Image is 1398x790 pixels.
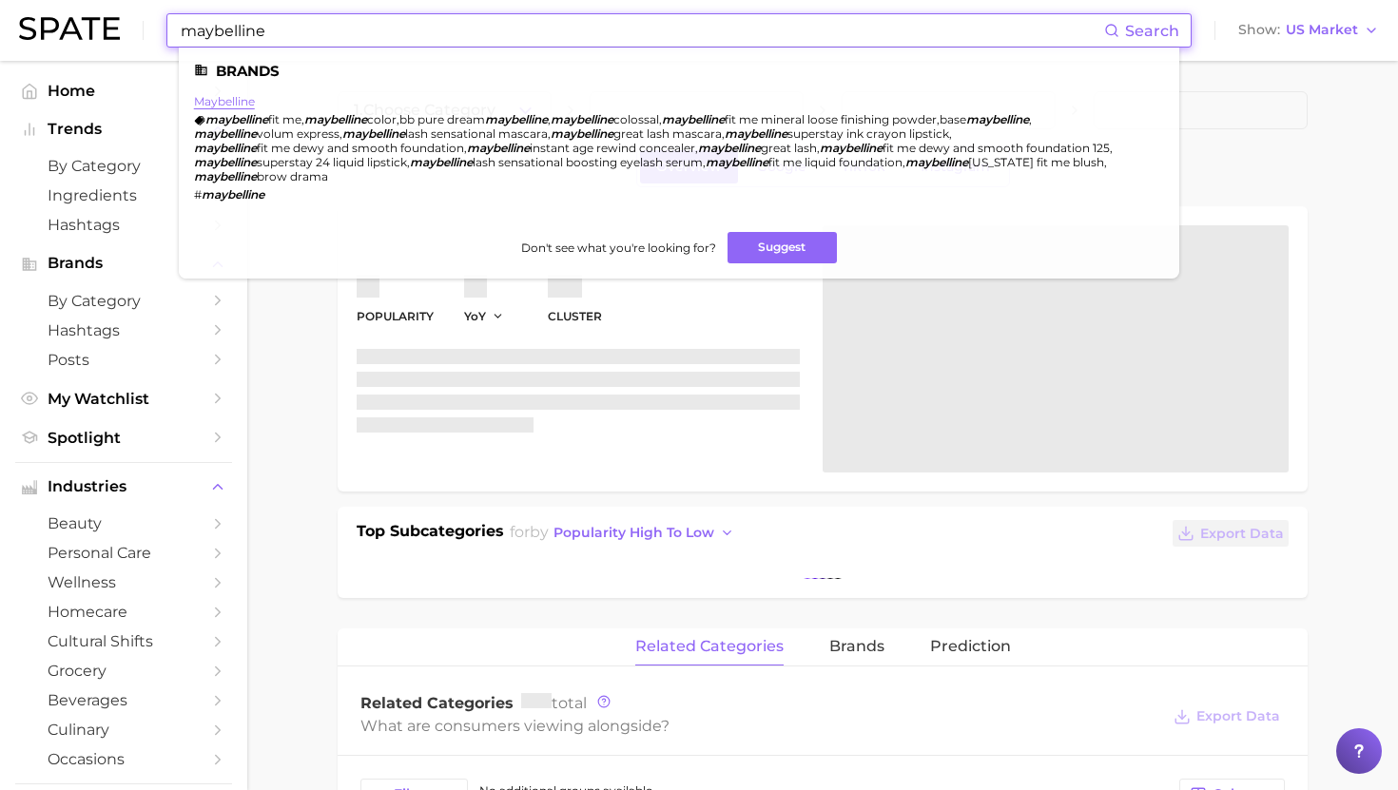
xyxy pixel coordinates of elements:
a: wellness [15,568,232,597]
span: [US_STATE] fit me blush [968,155,1104,169]
em: maybelline [706,155,768,169]
button: Brands [15,249,232,278]
dt: Popularity [357,305,434,328]
h1: Top Subcategories [357,520,504,549]
span: Prediction [930,638,1011,655]
button: Trends [15,115,232,144]
a: Ingredients [15,181,232,210]
em: maybelline [194,126,257,141]
em: maybelline [551,126,613,141]
span: total [521,694,587,712]
button: Industries [15,472,232,501]
span: by Category [48,292,200,310]
span: grocery [48,662,200,680]
em: maybelline [966,112,1029,126]
span: homecare [48,603,200,621]
span: beverages [48,691,200,709]
em: maybelline [205,112,268,126]
span: great lash [761,141,817,155]
span: fit me dewy and smooth foundation 125 [883,141,1110,155]
span: brands [829,638,884,655]
span: Related Categories [360,694,514,712]
span: instant age rewind concealer [530,141,695,155]
span: popularity high to low [553,525,714,541]
a: Spotlight [15,423,232,453]
span: fit me dewy and smooth foundation [257,141,464,155]
span: wellness [48,573,200,591]
span: great lash mascara [613,126,722,141]
div: What are consumers viewing alongside ? [360,713,1159,739]
span: fit me liquid foundation [768,155,903,169]
span: for by [510,523,740,541]
span: Hashtags [48,216,200,234]
a: homecare [15,597,232,626]
span: Brands [48,255,200,272]
span: fit me mineral loose finishing powder [725,112,937,126]
em: maybelline [194,155,257,169]
em: maybelline [194,141,257,155]
em: maybelline [905,155,968,169]
a: maybelline [194,94,255,108]
span: personal care [48,544,200,562]
em: maybelline [485,112,548,126]
em: maybelline [467,141,530,155]
button: Suggest [728,232,837,263]
button: ShowUS Market [1233,18,1384,43]
dt: cluster [548,305,602,328]
a: cultural shifts [15,626,232,656]
span: bb pure dream [399,112,485,126]
span: culinary [48,721,200,739]
span: cultural shifts [48,632,200,650]
span: Trends [48,121,200,138]
span: superstay 24 liquid lipstick [257,155,407,169]
span: beauty [48,514,200,532]
em: maybelline [194,169,257,183]
a: beauty [15,509,232,538]
em: maybelline [820,141,883,155]
span: fit me [268,112,301,126]
span: Home [48,82,200,100]
a: by Category [15,151,232,181]
em: maybelline [725,126,787,141]
li: Brands [194,63,1164,79]
em: maybelline [202,187,264,202]
span: Show [1238,25,1280,35]
img: SPATE [19,17,120,40]
span: US Market [1286,25,1358,35]
em: maybelline [551,112,613,126]
span: My Watchlist [48,390,200,408]
div: , , , , , , , , , , , , , , , , , , [194,112,1141,183]
span: Spotlight [48,429,200,447]
em: maybelline [304,112,367,126]
button: Export Data [1173,520,1289,547]
span: Export Data [1196,708,1280,724]
span: brow drama [257,169,328,183]
span: Search [1125,22,1179,40]
a: My Watchlist [15,384,232,414]
span: Export Data [1200,526,1284,542]
input: Search here for a brand, industry, or ingredient [179,14,1104,47]
a: Hashtags [15,210,232,240]
span: volum express [257,126,340,141]
em: maybelline [342,126,405,141]
span: YoY [464,308,486,324]
span: Hashtags [48,321,200,339]
em: maybelline [662,112,725,126]
a: Posts [15,345,232,375]
em: maybelline [410,155,473,169]
a: by Category [15,286,232,316]
span: color [367,112,397,126]
a: Home [15,76,232,106]
span: by Category [48,157,200,175]
button: Export Data [1169,703,1285,730]
span: lash sensational boosting eyelash serum [473,155,703,169]
a: Hashtags [15,316,232,345]
span: occasions [48,750,200,768]
span: Posts [48,351,200,369]
span: Industries [48,478,200,495]
a: occasions [15,744,232,774]
em: maybelline [698,141,761,155]
span: Ingredients [48,186,200,204]
a: grocery [15,656,232,685]
button: YoY [464,308,505,324]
